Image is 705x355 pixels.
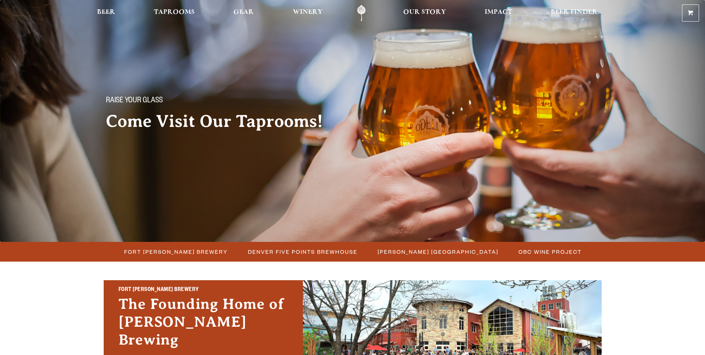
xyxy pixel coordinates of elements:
[233,9,254,15] span: Gear
[403,9,446,15] span: Our Story
[149,5,200,22] a: Taprooms
[248,246,358,257] span: Denver Five Points Brewhouse
[288,5,327,22] a: Winery
[120,246,232,257] a: Fort [PERSON_NAME] Brewery
[480,5,517,22] a: Impact
[106,112,338,131] h2: Come Visit Our Taprooms!
[154,9,195,15] span: Taprooms
[551,9,598,15] span: Beer Finder
[347,5,375,22] a: Odell Home
[546,5,602,22] a: Beer Finder
[92,5,120,22] a: Beer
[293,9,323,15] span: Winery
[398,5,451,22] a: Our Story
[518,246,582,257] span: OBC Wine Project
[97,9,115,15] span: Beer
[124,246,228,257] span: Fort [PERSON_NAME] Brewery
[514,246,585,257] a: OBC Wine Project
[485,9,512,15] span: Impact
[378,246,498,257] span: [PERSON_NAME] [GEOGRAPHIC_DATA]
[243,246,361,257] a: Denver Five Points Brewhouse
[373,246,502,257] a: [PERSON_NAME] [GEOGRAPHIC_DATA]
[119,285,288,295] h2: Fort [PERSON_NAME] Brewery
[229,5,259,22] a: Gear
[106,96,163,106] span: Raise your glass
